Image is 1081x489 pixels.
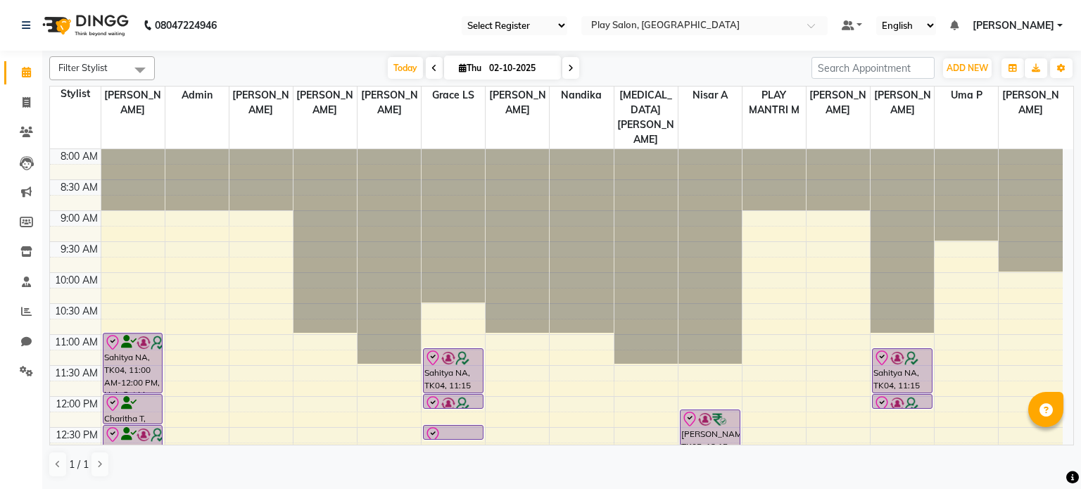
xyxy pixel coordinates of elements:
[422,87,485,104] span: Grace LS
[873,349,932,393] div: Sahitya NA, TK04, 11:15 AM-12:00 PM, Deluxe Pedicure
[935,87,998,104] span: Uma P
[58,62,108,73] span: Filter Stylist
[455,63,485,73] span: Thu
[58,180,101,195] div: 8:30 AM
[742,87,806,119] span: PLAY MANTRI M
[69,457,89,472] span: 1 / 1
[155,6,217,45] b: 08047224946
[871,87,934,119] span: [PERSON_NAME]
[52,366,101,381] div: 11:30 AM
[424,426,483,439] div: Charitha T, TK01, 12:30 PM-12:45 PM, Skin Consultation
[50,87,101,101] div: Stylist
[58,149,101,164] div: 8:00 AM
[678,87,742,104] span: Nisar A
[681,410,740,469] div: [PERSON_NAME], TK05, 12:15 PM-01:15 PM, INOA Root Touch-Up Long
[388,57,423,79] span: Today
[999,87,1063,119] span: [PERSON_NAME]
[424,349,483,393] div: Sahitya NA, TK04, 11:15 AM-12:00 PM, Deluxe Manicure
[550,87,613,104] span: Nandika
[486,87,549,119] span: [PERSON_NAME]
[807,87,870,119] span: [PERSON_NAME]
[36,6,132,45] img: logo
[52,273,101,288] div: 10:00 AM
[103,334,163,393] div: Sahitya NA, TK04, 11:00 AM-12:00 PM, Hair Cut Men (Director)
[973,18,1054,33] span: [PERSON_NAME]
[485,58,555,79] input: 2025-10-02
[58,242,101,257] div: 9:30 AM
[293,87,357,119] span: [PERSON_NAME]
[614,87,678,148] span: [MEDICAL_DATA][PERSON_NAME]
[811,57,935,79] input: Search Appointment
[229,87,293,119] span: [PERSON_NAME]
[358,87,421,119] span: [PERSON_NAME]
[101,87,165,119] span: [PERSON_NAME]
[52,304,101,319] div: 10:30 AM
[947,63,988,73] span: ADD NEW
[943,58,992,78] button: ADD NEW
[53,428,101,443] div: 12:30 PM
[53,397,101,412] div: 12:00 PM
[52,335,101,350] div: 11:00 AM
[165,87,229,104] span: Admin
[424,395,483,408] div: Sahitya NA, TK04, 12:00 PM-12:15 PM, Brightening Wax Under Arms
[103,426,163,485] div: Sahitya NA, TK04, 12:30 PM-01:30 PM, INOA MEN GLOBAL COLOR
[58,211,101,226] div: 9:00 AM
[103,395,163,424] div: Charitha T, TK01, 12:00 PM-12:30 PM, FUSIO-DOSE PLUS RITUAL- 30 MIN
[873,395,932,408] div: Sahitya NA, TK04, 12:00 PM-12:15 PM, Brightening Wax Under Arms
